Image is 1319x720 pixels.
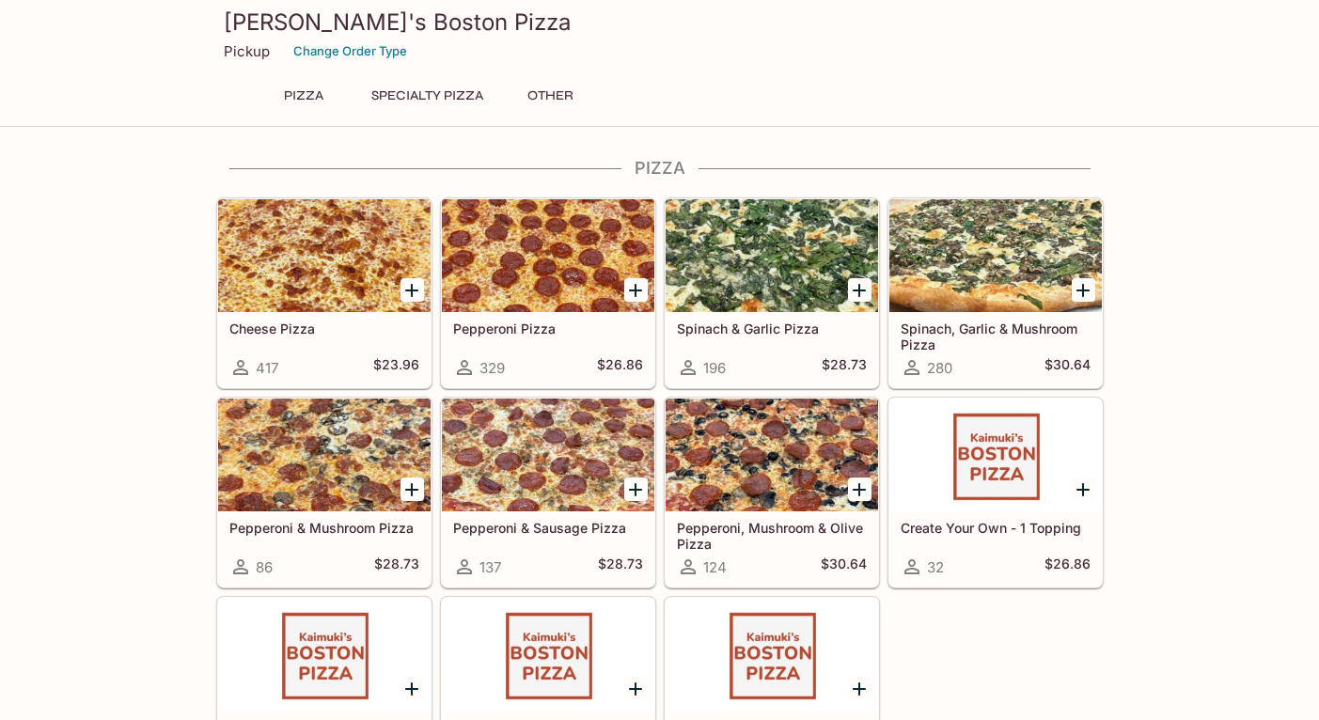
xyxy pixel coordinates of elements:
button: Add Cheese Pizza [400,278,424,302]
button: Pizza [261,83,346,109]
div: Pepperoni & Sausage Pizza [442,399,654,511]
h5: $28.73 [822,356,867,379]
button: Change Order Type [285,37,416,66]
span: 32 [927,558,944,576]
a: Cheese Pizza417$23.96 [217,198,432,388]
div: Pepperoni Pizza [442,199,654,312]
button: Add Pepperoni & Sausage Pizza [624,477,648,501]
button: Add Create Your Own - 3 Toppings [624,677,648,700]
a: Pepperoni, Mushroom & Olive Pizza124$30.64 [665,398,879,587]
button: Add Pepperoni & Mushroom Pizza [400,477,424,501]
span: 196 [703,359,726,377]
button: Add Create Your Own - 2 Toppings [400,677,424,700]
span: 124 [703,558,727,576]
button: Add Create Your Own 1/2 & 1/2 Combo! [848,677,871,700]
button: Add Spinach, Garlic & Mushroom Pizza [1072,278,1095,302]
a: Spinach, Garlic & Mushroom Pizza280$30.64 [888,198,1103,388]
h5: Cheese Pizza [229,321,419,337]
h5: $30.64 [1044,356,1091,379]
span: 86 [256,558,273,576]
h5: $28.73 [374,556,419,578]
div: Spinach, Garlic & Mushroom Pizza [889,199,1102,312]
h5: Pepperoni & Mushroom Pizza [229,520,419,536]
button: Other [509,83,593,109]
h5: Spinach & Garlic Pizza [677,321,867,337]
h5: Pepperoni, Mushroom & Olive Pizza [677,520,867,551]
span: 417 [256,359,278,377]
span: 137 [479,558,501,576]
button: Add Spinach & Garlic Pizza [848,278,871,302]
h5: $26.86 [597,356,643,379]
h5: Spinach, Garlic & Mushroom Pizza [901,321,1091,352]
div: Pepperoni & Mushroom Pizza [218,399,431,511]
a: Pepperoni & Sausage Pizza137$28.73 [441,398,655,587]
h5: $23.96 [373,356,419,379]
h5: $26.86 [1044,556,1091,578]
div: Cheese Pizza [218,199,431,312]
div: Create Your Own 1/2 & 1/2 Combo! [666,598,878,711]
span: 329 [479,359,505,377]
h5: Create Your Own - 1 Topping [901,520,1091,536]
a: Create Your Own - 1 Topping32$26.86 [888,398,1103,587]
a: Pepperoni & Mushroom Pizza86$28.73 [217,398,432,587]
h5: $30.64 [821,556,867,578]
a: Spinach & Garlic Pizza196$28.73 [665,198,879,388]
a: Pepperoni Pizza329$26.86 [441,198,655,388]
div: Create Your Own - 1 Topping [889,399,1102,511]
div: Create Your Own - 3 Toppings [442,598,654,711]
h5: $28.73 [598,556,643,578]
button: Add Pepperoni, Mushroom & Olive Pizza [848,477,871,501]
h5: Pepperoni Pizza [453,321,643,337]
button: Add Pepperoni Pizza [624,278,648,302]
div: Pepperoni, Mushroom & Olive Pizza [666,399,878,511]
h4: Pizza [216,158,1104,179]
h3: [PERSON_NAME]'s Boston Pizza [224,8,1096,37]
div: Spinach & Garlic Pizza [666,199,878,312]
button: Add Create Your Own - 1 Topping [1072,477,1095,501]
h5: Pepperoni & Sausage Pizza [453,520,643,536]
span: 280 [927,359,952,377]
button: Specialty Pizza [361,83,494,109]
div: Create Your Own - 2 Toppings [218,598,431,711]
p: Pickup [224,42,270,60]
